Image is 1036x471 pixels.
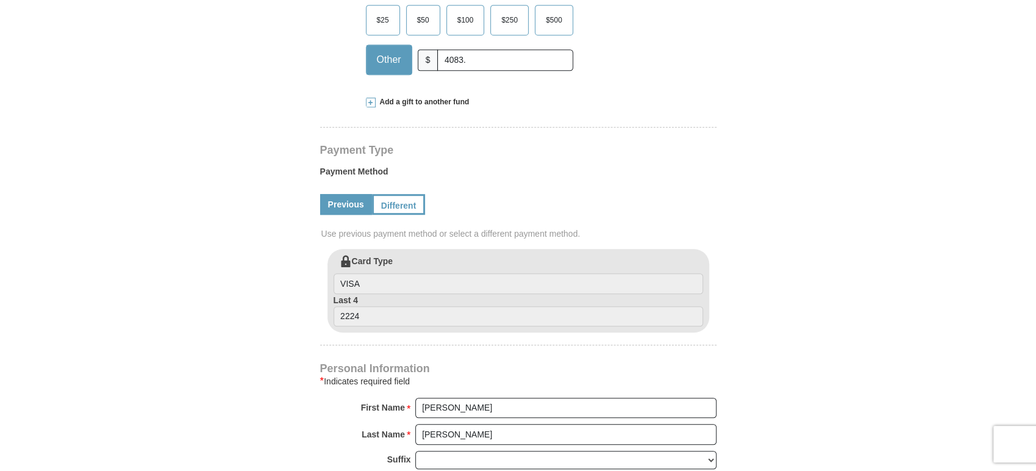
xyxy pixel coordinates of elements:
[371,51,407,69] span: Other
[411,11,435,29] span: $50
[437,49,573,71] input: Other Amount
[376,97,470,107] span: Add a gift to another fund
[334,255,703,294] label: Card Type
[361,399,405,416] strong: First Name
[387,451,411,468] strong: Suffix
[540,11,568,29] span: $500
[321,228,718,240] span: Use previous payment method or select a different payment method.
[334,294,703,327] label: Last 4
[320,145,716,155] h4: Payment Type
[362,426,405,443] strong: Last Name
[451,11,480,29] span: $100
[320,194,372,215] a: Previous
[320,374,716,389] div: Indicates required field
[320,364,716,373] h4: Personal Information
[372,194,426,215] a: Different
[334,273,703,294] input: Card Type
[320,165,716,184] label: Payment Method
[418,49,438,71] span: $
[371,11,395,29] span: $25
[334,306,703,327] input: Last 4
[495,11,524,29] span: $250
